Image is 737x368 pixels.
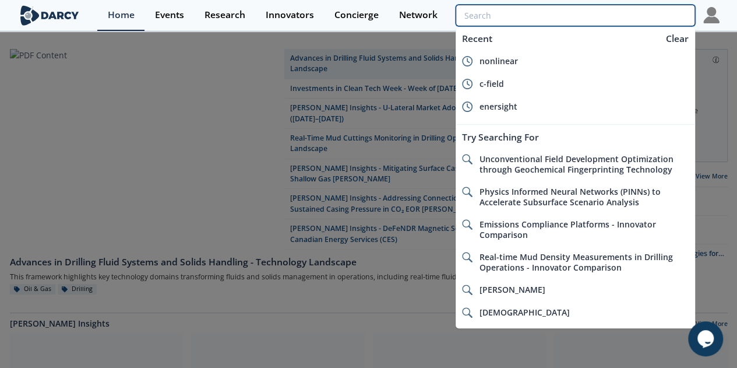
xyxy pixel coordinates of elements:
[462,285,472,295] img: icon
[479,284,545,295] span: [PERSON_NAME]
[703,7,720,23] img: Profile
[456,127,694,148] div: Try Searching For
[18,5,82,26] img: logo-wide.svg
[266,10,314,20] div: Innovators
[662,32,693,45] div: Clear
[462,56,472,66] img: icon
[456,28,660,50] div: Recent
[462,307,472,318] img: icon
[479,186,661,208] span: Physics Informed Neural Networks (PINNs) to Accelerate Subsurface Scenario Analysis
[462,187,472,197] img: icon
[108,10,135,20] div: Home
[155,10,184,20] div: Events
[688,321,725,356] iframe: chat widget
[479,78,504,89] span: c-field
[479,101,517,112] span: enersight
[479,219,656,240] span: Emissions Compliance Platforms - Innovator Comparison
[462,252,472,262] img: icon
[479,251,673,273] span: Real-time Mud Density Measurements in Drilling Operations - Innovator Comparison
[462,219,472,230] img: icon
[399,10,438,20] div: Network
[479,153,673,175] span: Unconventional Field Development Optimization through Geochemical Fingerprinting Technology
[479,55,518,66] span: nonlinear
[334,10,379,20] div: Concierge
[462,79,472,89] img: icon
[204,10,245,20] div: Research
[456,5,694,26] input: Advanced Search
[479,307,570,318] span: [DEMOGRAPHIC_DATA]
[462,154,472,164] img: icon
[462,101,472,112] img: icon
